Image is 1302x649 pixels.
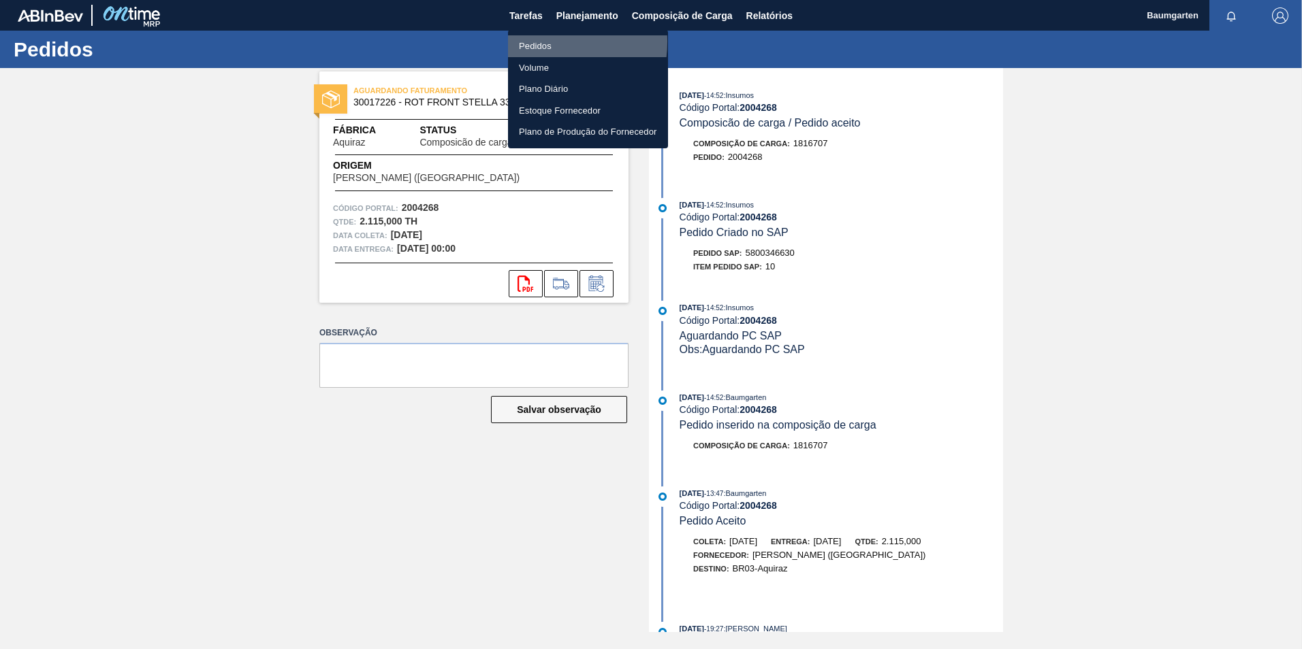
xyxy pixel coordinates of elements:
[508,35,668,57] a: Pedidos
[508,100,668,122] a: Estoque Fornecedor
[508,121,668,143] a: Plano de Produção do Fornecedor
[508,57,668,79] a: Volume
[508,78,668,100] a: Plano Diário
